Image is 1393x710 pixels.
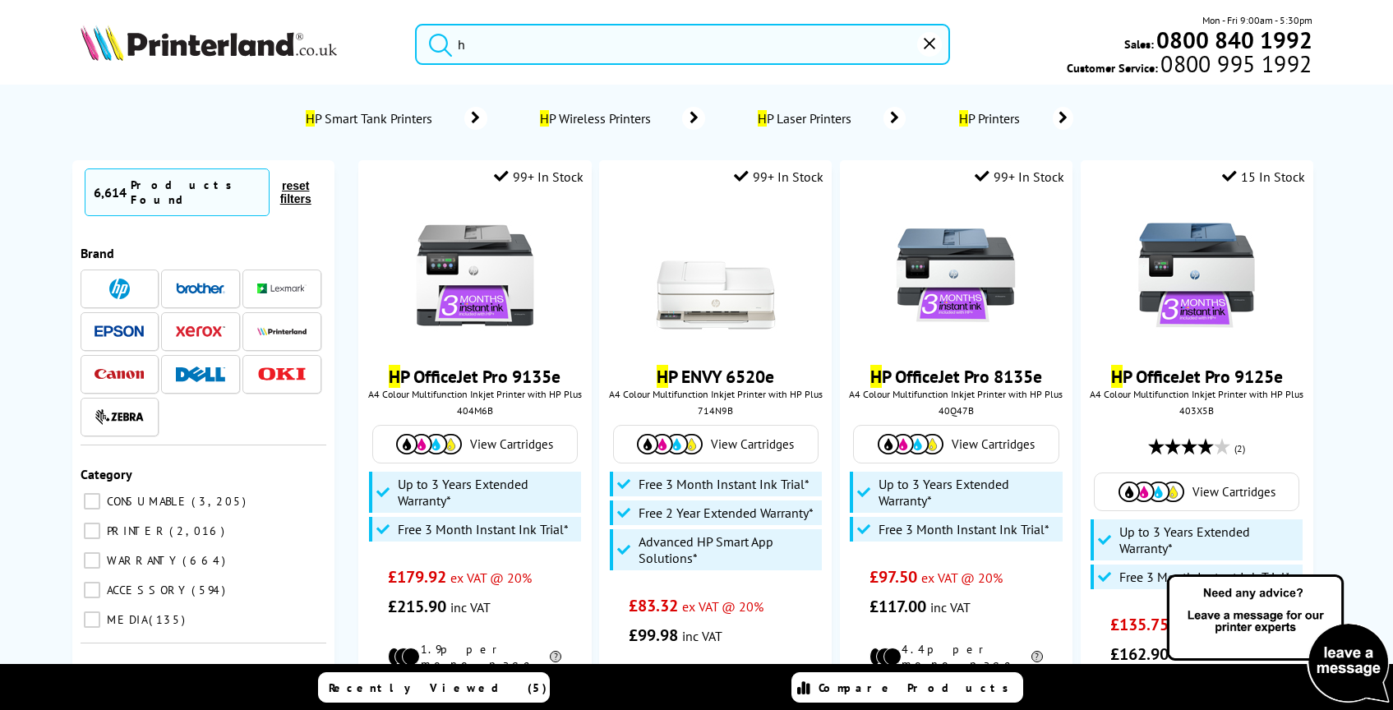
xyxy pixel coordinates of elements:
img: Xerox [176,325,225,337]
mark: H [389,365,400,388]
img: Printerland [257,327,307,335]
mark: H [657,365,668,388]
span: Customer Service: [1067,56,1312,76]
input: MEDIA 135 [84,611,100,628]
mark: H [1111,365,1123,388]
span: A4 Colour Multifunction Inkjet Printer with HP Plus [848,388,1064,400]
span: MEDIA [103,612,147,627]
span: P Wireless Printers [537,110,657,127]
span: 0800 995 1992 [1158,56,1312,71]
span: View Cartridges [1192,484,1275,500]
img: hp-officejet-pro-9125e-front-new-small.jpg [1135,214,1258,337]
span: £83.32 [629,595,678,616]
div: 15 In Stock [1222,168,1305,185]
input: PRINTER 2,016 [84,523,100,539]
img: Cartridges [637,434,703,454]
span: Brand [81,245,114,261]
span: Recently Viewed (5) [329,680,547,695]
span: 594 [191,583,229,597]
mark: H [540,110,549,127]
a: Compare Products [791,672,1023,703]
img: Epson [95,325,144,338]
div: 99+ In Stock [975,168,1064,185]
span: Free 3 Month Instant Ink Trial* [1119,569,1290,585]
span: Sales: [1124,36,1154,52]
a: HP Smart Tank Printers [303,107,487,130]
span: Mon - Fri 9:00am - 5:30pm [1202,12,1312,28]
span: inc VAT [450,599,491,615]
a: Recently Viewed (5) [318,672,550,703]
span: Free 3 Month Instant Ink Trial* [398,521,569,537]
div: 404M6B [371,404,579,417]
span: £99.98 [629,625,678,646]
div: modal_delivery [607,658,823,704]
span: 2,016 [169,523,228,538]
span: WARRANTY [103,553,181,568]
a: View Cartridges [862,434,1049,454]
span: 664 [182,553,229,568]
input: ACCESSORY 594 [84,582,100,598]
input: CONSUMABLE 3,205 [84,493,100,509]
span: P Smart Tank Printers [303,110,440,127]
img: Zebra [95,408,144,425]
span: £162.90 [1110,643,1169,665]
a: HP Wireless Printers [537,107,705,130]
div: 403X5B [1093,404,1301,417]
span: PRINTER [103,523,168,538]
a: View Cartridges [1103,482,1290,502]
a: Printerland Logo [81,25,394,64]
li: 4.4p per mono page [869,642,1043,671]
b: 0800 840 1992 [1156,25,1312,55]
a: HP Printers [955,107,1073,130]
img: hp-8135e-front-new-small.jpg [894,214,1017,337]
mark: H [306,110,315,127]
img: HP [109,279,130,299]
img: Cartridges [1119,482,1184,502]
span: Up to 3 Years Extended Warranty* [1119,523,1298,556]
div: Products Found [131,177,261,207]
div: 40Q47B [852,404,1060,417]
a: HP OfficeJet Pro 9135e [389,365,560,388]
span: P Laser Printers [754,110,859,127]
span: A4 Colour Multifunction Inkjet Printer with HP Plus [607,388,823,400]
a: HP OfficeJet Pro 8135e [870,365,1042,388]
span: £97.50 [869,566,917,588]
img: Cartridges [396,434,462,454]
img: Lexmark [257,284,307,293]
a: HP OfficeJet Pro 9125e [1111,365,1283,388]
img: Printerland Logo [81,25,337,61]
span: Free 2 Year Extended Warranty* [639,505,814,521]
div: 99+ In Stock [494,168,583,185]
span: inc VAT [682,628,722,644]
span: Free 3 Month Instant Ink Trial* [639,476,810,492]
input: Search product or br [415,24,950,65]
span: (2) [1234,433,1245,464]
span: Advanced HP Smart App Solutions* [639,533,818,566]
span: ex VAT @ 20% [682,598,763,615]
span: £179.92 [388,566,446,588]
mark: H [758,110,767,127]
img: Brother [176,283,225,294]
input: WARRANTY 664 [84,552,100,569]
span: View Cartridges [711,436,794,452]
span: ACCESSORY [103,583,190,597]
div: 714N9B [611,404,819,417]
img: Cartridges [878,434,943,454]
span: £135.75 [1110,614,1169,635]
span: Free 3 Month Instant Ink Trial* [879,521,1049,537]
button: reset filters [270,178,322,206]
img: Dell [176,367,225,382]
mark: H [959,110,968,127]
a: View Cartridges [381,434,569,454]
img: Canon [95,369,144,380]
img: Open Live Chat window [1163,572,1393,707]
li: 1.9p per mono page [388,642,561,671]
span: ex VAT @ 20% [921,569,1003,586]
span: P Printers [955,110,1028,127]
span: 135 [149,612,189,627]
span: inc VAT [930,599,971,615]
span: Compare Products [819,680,1017,695]
a: 0800 840 1992 [1154,32,1312,48]
img: hp-6520e-front-small.jpg [654,214,777,337]
span: 6,614 [94,184,127,201]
